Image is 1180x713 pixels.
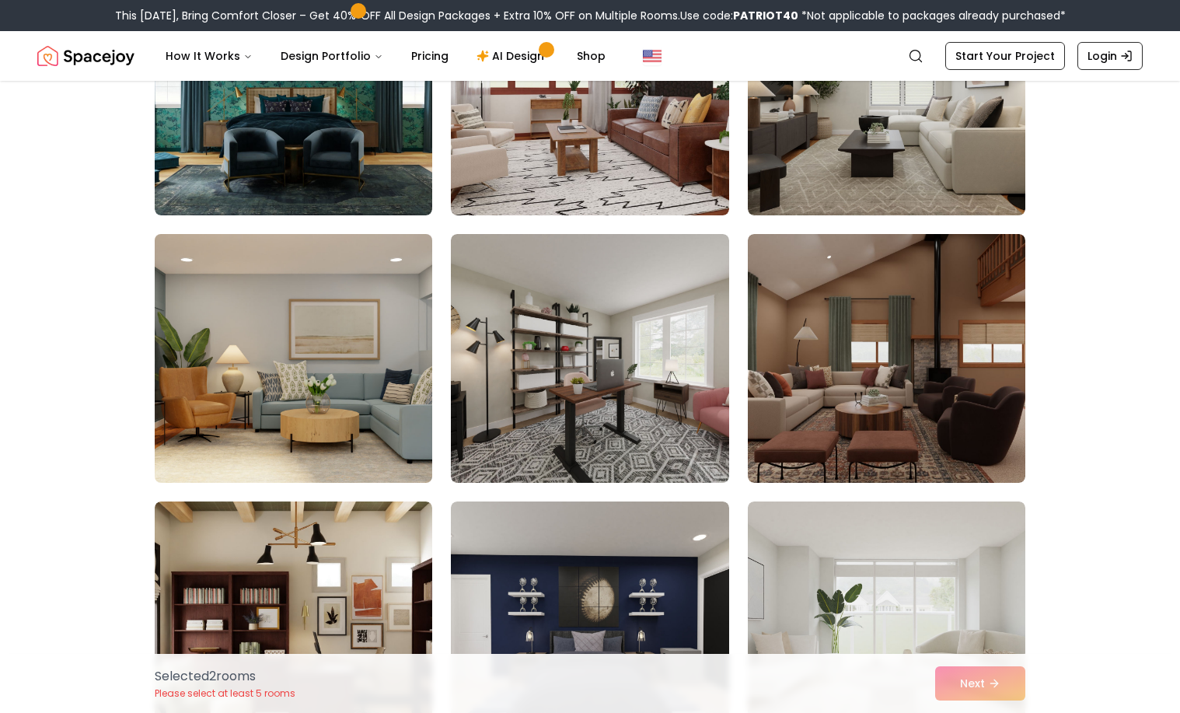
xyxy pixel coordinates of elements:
[1077,42,1143,70] a: Login
[148,228,439,489] img: Room room-28
[945,42,1065,70] a: Start Your Project
[268,40,396,72] button: Design Portfolio
[464,40,561,72] a: AI Design
[680,8,798,23] span: Use code:
[451,234,728,483] img: Room room-29
[399,40,461,72] a: Pricing
[155,687,295,700] p: Please select at least 5 rooms
[37,40,134,72] a: Spacejoy
[37,40,134,72] img: Spacejoy Logo
[37,31,1143,81] nav: Global
[733,8,798,23] b: PATRIOT40
[115,8,1066,23] div: This [DATE], Bring Comfort Closer – Get 40% OFF All Design Packages + Extra 10% OFF on Multiple R...
[155,667,295,686] p: Selected 2 room s
[643,47,662,65] img: United States
[748,234,1025,483] img: Room room-30
[153,40,265,72] button: How It Works
[153,40,618,72] nav: Main
[798,8,1066,23] span: *Not applicable to packages already purchased*
[564,40,618,72] a: Shop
